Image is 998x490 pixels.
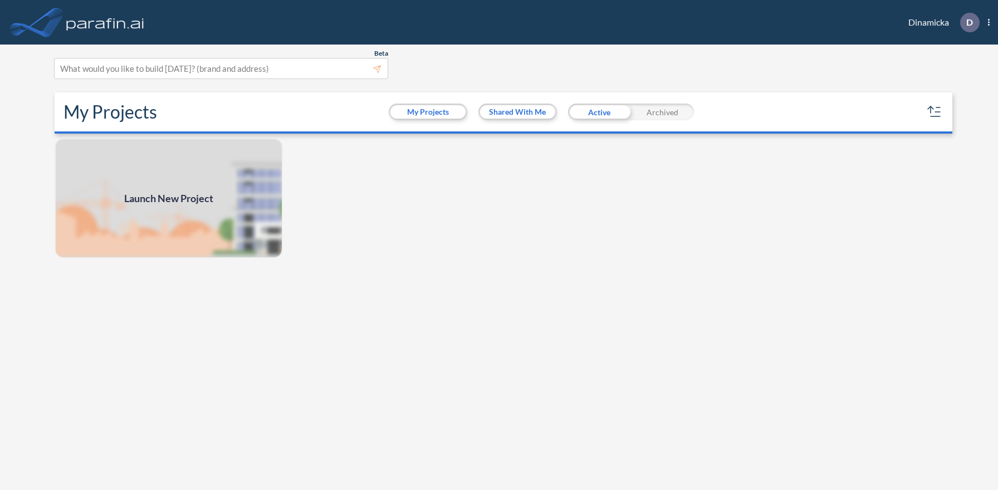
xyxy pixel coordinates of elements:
a: Launch New Project [55,138,283,258]
p: D [966,17,973,27]
div: Active [568,104,631,120]
div: Dinamicka [892,13,990,32]
button: My Projects [390,105,466,119]
img: add [55,138,283,258]
button: Shared With Me [480,105,555,119]
h2: My Projects [63,101,157,122]
img: logo [64,11,146,33]
button: sort [926,103,943,121]
span: Beta [374,49,388,58]
span: Launch New Project [124,191,213,206]
div: Archived [631,104,694,120]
